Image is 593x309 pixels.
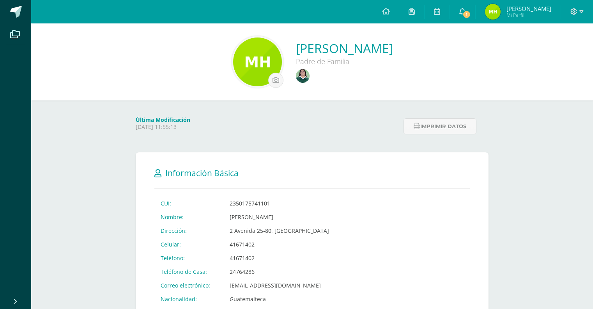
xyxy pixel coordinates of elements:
[223,210,335,224] td: [PERSON_NAME]
[136,123,399,130] p: [DATE] 11:55:13
[223,279,335,292] td: [EMAIL_ADDRESS][DOMAIN_NAME]
[154,224,223,238] td: Dirección:
[296,69,310,83] img: eef9f94a8c91eb698c5eb398ef4ce52a.png
[154,279,223,292] td: Correo electrónico:
[154,210,223,224] td: Nombre:
[233,38,282,86] img: 79ed0330ec6f71f6e0bfc12771a689ea.png
[165,168,239,179] span: Información Básica
[154,196,223,210] td: CUI:
[223,251,335,265] td: 41671402
[223,196,335,210] td: 2350175741101
[223,224,335,238] td: 2 Avenida 25-80, [GEOGRAPHIC_DATA]
[462,10,471,19] span: 1
[154,292,223,306] td: Nacionalidad:
[154,251,223,265] td: Teléfono:
[223,265,335,279] td: 24764286
[223,238,335,251] td: 41671402
[506,12,551,18] span: Mi Perfil
[506,5,551,13] span: [PERSON_NAME]
[154,238,223,251] td: Celular:
[404,118,476,134] button: Imprimir datos
[223,292,335,306] td: Guatemalteca
[485,4,501,20] img: 8cfee9302e94c67f695fad48b611364c.png
[296,57,393,66] div: Padre de Familia
[154,265,223,279] td: Teléfono de Casa:
[296,40,393,57] a: [PERSON_NAME]
[136,116,399,123] h4: Última Modificación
